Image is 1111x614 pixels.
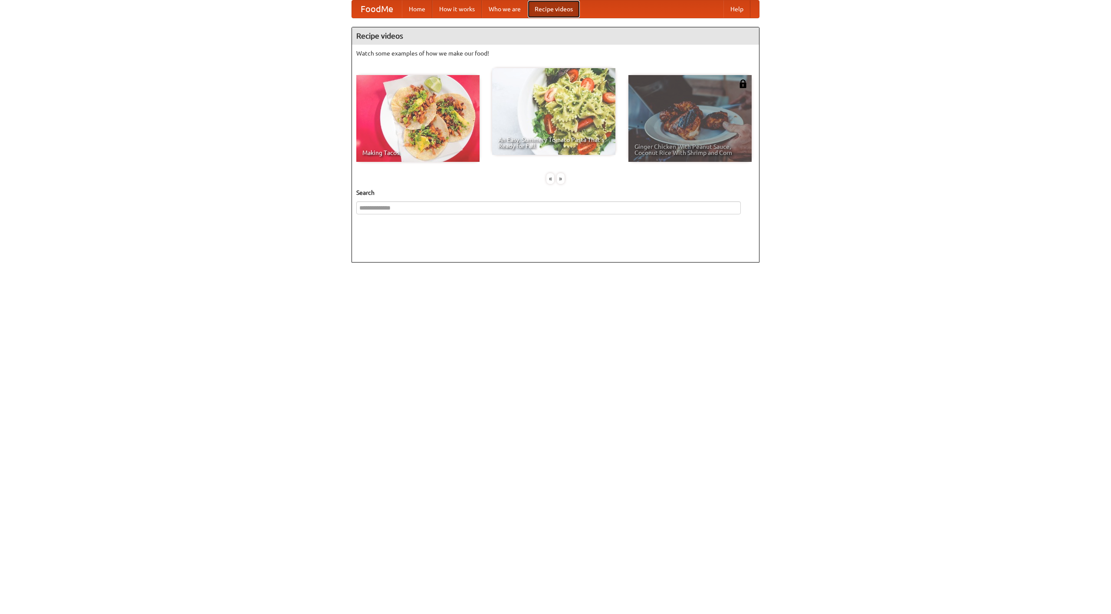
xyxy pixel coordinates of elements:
a: Help [723,0,750,18]
span: An Easy, Summery Tomato Pasta That's Ready for Fall [498,137,609,149]
div: « [546,173,554,184]
a: Making Tacos [356,75,480,162]
p: Watch some examples of how we make our food! [356,49,755,58]
h4: Recipe videos [352,27,759,45]
span: Making Tacos [362,150,473,156]
a: How it works [432,0,482,18]
h5: Search [356,188,755,197]
div: » [557,173,565,184]
img: 483408.png [739,79,747,88]
a: Home [402,0,432,18]
a: Who we are [482,0,528,18]
a: FoodMe [352,0,402,18]
a: An Easy, Summery Tomato Pasta That's Ready for Fall [492,68,615,155]
a: Recipe videos [528,0,580,18]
